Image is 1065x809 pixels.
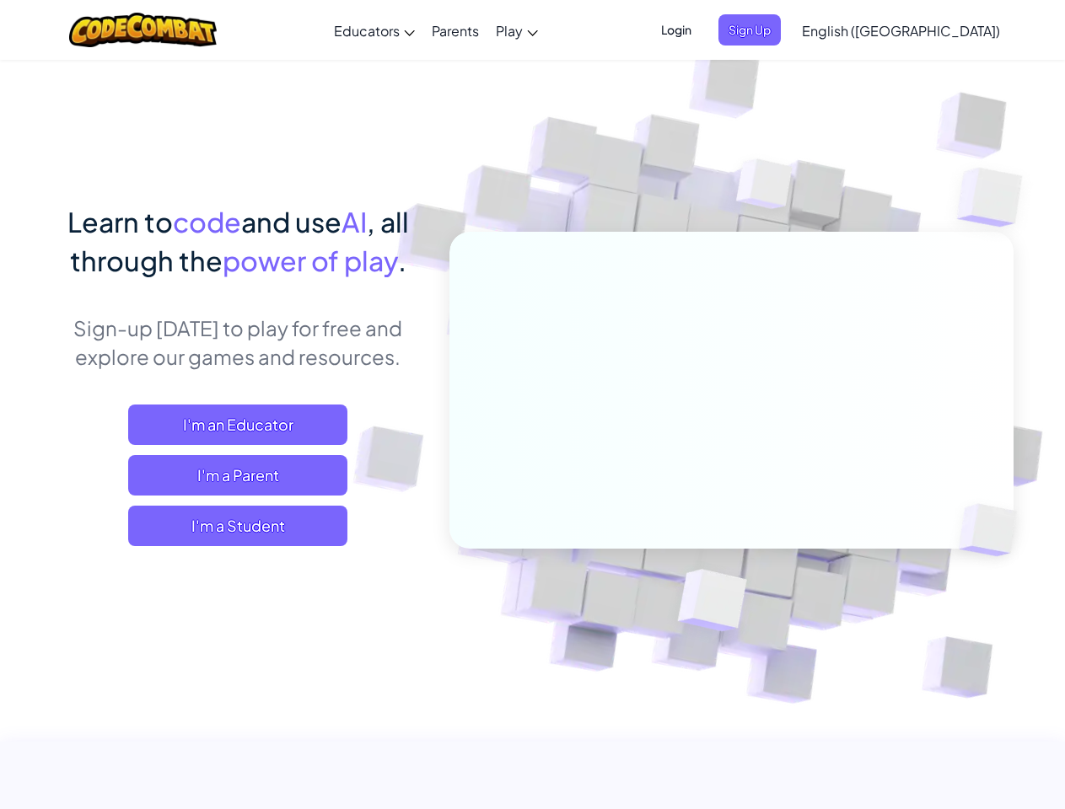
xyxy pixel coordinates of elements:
button: I'm a Student [128,506,347,546]
img: CodeCombat logo [69,13,217,47]
span: Educators [334,22,400,40]
span: power of play [223,244,398,277]
span: and use [241,205,342,238]
img: Overlap cubes [636,533,787,673]
a: I'm an Educator [128,404,347,445]
span: . [398,244,406,277]
span: AI [342,205,367,238]
img: Overlap cubes [704,126,826,251]
a: Parents [423,8,487,53]
span: English ([GEOGRAPHIC_DATA]) [802,22,1000,40]
span: Play [496,22,523,40]
button: Login [651,14,702,46]
button: Sign Up [718,14,781,46]
span: code [173,205,241,238]
img: Overlap cubes [930,469,1057,592]
p: Sign-up [DATE] to play for free and explore our games and resources. [52,313,424,371]
a: Play [487,8,546,53]
a: English ([GEOGRAPHIC_DATA]) [793,8,1009,53]
span: Learn to [67,205,173,238]
a: I'm a Parent [128,455,347,496]
a: Educators [325,8,423,53]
